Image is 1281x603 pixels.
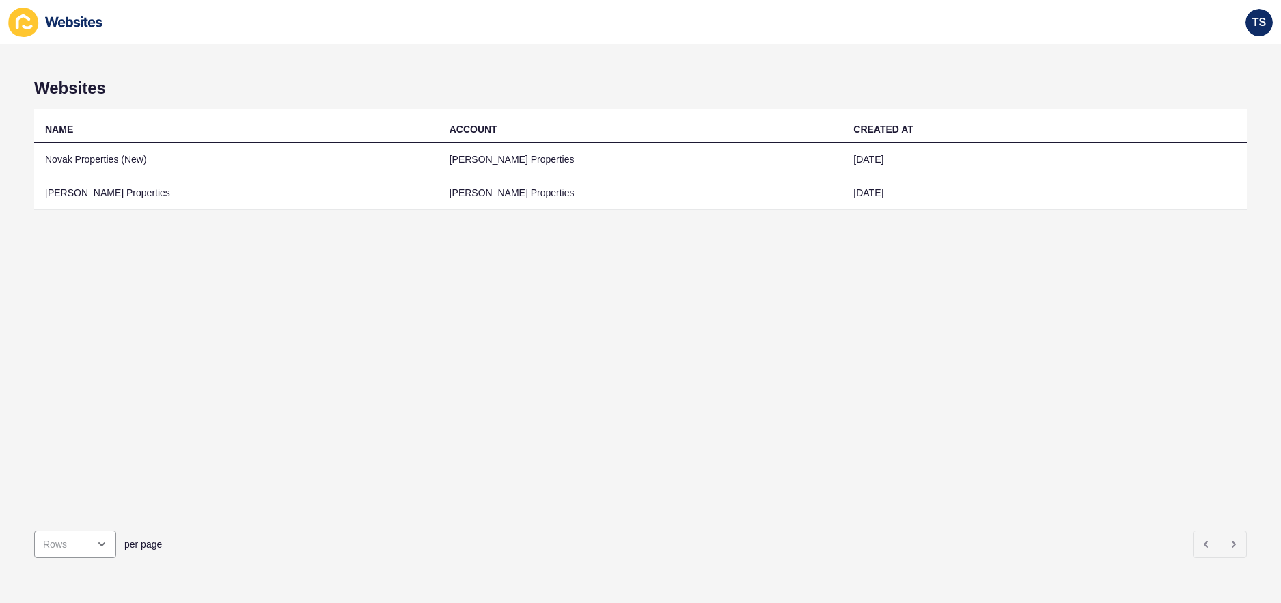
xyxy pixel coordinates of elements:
[34,79,1247,98] h1: Websites
[34,531,116,558] div: open menu
[124,537,162,551] span: per page
[34,143,439,176] td: Novak Properties (New)
[439,143,843,176] td: [PERSON_NAME] Properties
[1252,16,1266,29] span: TS
[450,122,497,136] div: ACCOUNT
[853,122,913,136] div: CREATED AT
[45,122,73,136] div: NAME
[842,176,1247,210] td: [DATE]
[439,176,843,210] td: [PERSON_NAME] Properties
[34,176,439,210] td: [PERSON_NAME] Properties
[842,143,1247,176] td: [DATE]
